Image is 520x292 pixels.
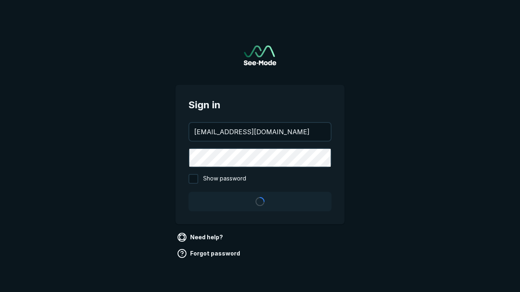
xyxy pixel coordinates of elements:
span: Sign in [188,98,331,112]
img: See-Mode Logo [244,45,276,65]
span: Show password [203,174,246,184]
input: your@email.com [189,123,331,141]
a: Need help? [175,231,226,244]
a: Forgot password [175,247,243,260]
a: Go to sign in [244,45,276,65]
